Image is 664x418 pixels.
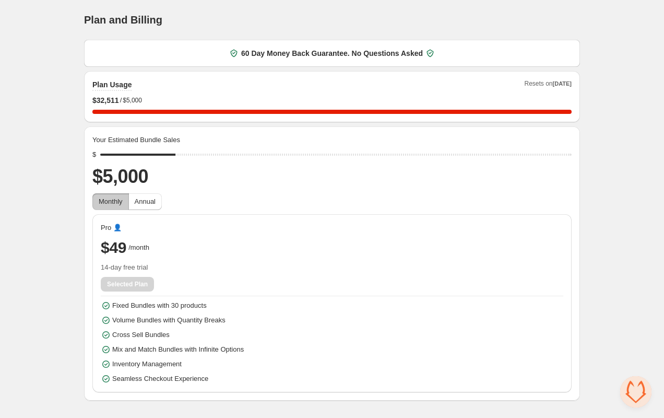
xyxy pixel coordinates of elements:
[92,95,572,106] div: /
[92,164,572,189] h2: $5,000
[112,374,208,384] span: Seamless Checkout Experience
[123,96,142,104] span: $5,000
[92,95,119,106] span: $ 32,511
[112,315,226,326] span: Volume Bundles with Quantity Breaks
[92,135,180,145] span: Your Estimated Bundle Sales
[128,193,162,210] button: Annual
[112,359,182,369] span: Inventory Management
[92,149,96,160] div: $
[241,48,423,59] span: 60 Day Money Back Guarantee. No Questions Asked
[99,198,123,205] span: Monthly
[101,223,122,233] span: Pro 👤
[135,198,156,205] span: Annual
[112,344,244,355] span: Mix and Match Bundles with Infinite Options
[128,242,149,253] span: /month
[92,79,132,90] h2: Plan Usage
[101,262,563,273] span: 14-day free trial
[101,237,126,258] span: $49
[92,193,129,210] button: Monthly
[553,80,572,87] span: [DATE]
[84,14,162,26] h1: Plan and Billing
[620,376,651,408] div: Open chat
[112,330,170,340] span: Cross Sell Bundles
[112,300,207,311] span: Fixed Bundles with 30 products
[525,79,572,91] span: Resets on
